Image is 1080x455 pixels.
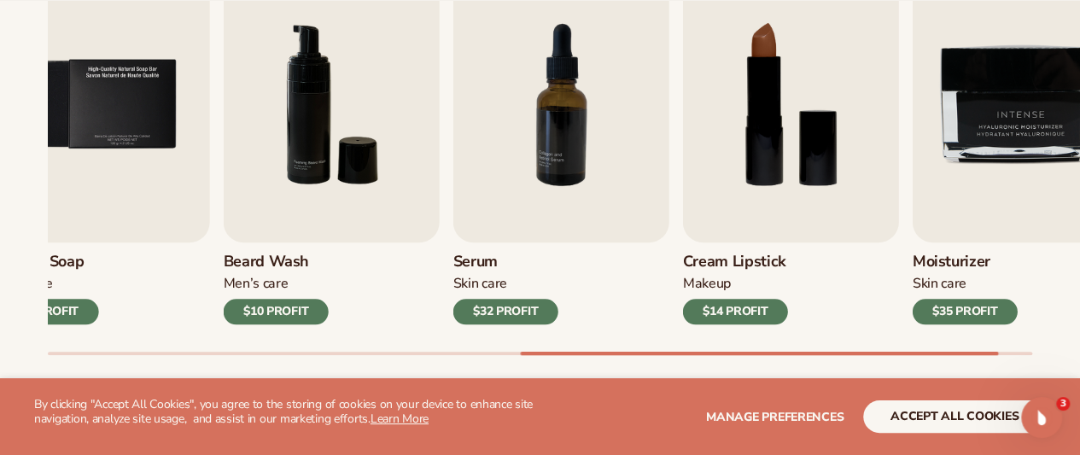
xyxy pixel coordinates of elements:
span: 3 [1056,397,1070,411]
div: Skin Care [913,275,1018,293]
iframe: Intercom live chat [1021,397,1062,438]
p: By clicking "Accept All Cookies", you agree to the storing of cookies on your device to enhance s... [34,398,540,427]
button: accept all cookies [863,400,1046,433]
span: Manage preferences [706,409,844,425]
h3: Serum [453,253,558,271]
div: $32 PROFIT [453,299,558,324]
div: Makeup [683,275,788,293]
div: Men’s Care [224,275,329,293]
h3: Beard Wash [224,253,329,271]
h3: Cream Lipstick [683,253,788,271]
div: Skin Care [453,275,558,293]
div: $10 PROFIT [224,299,329,324]
div: $35 PROFIT [913,299,1018,324]
button: Manage preferences [706,400,844,433]
a: Learn More [371,411,429,427]
div: $14 PROFIT [683,299,788,324]
h3: Moisturizer [913,253,1018,271]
